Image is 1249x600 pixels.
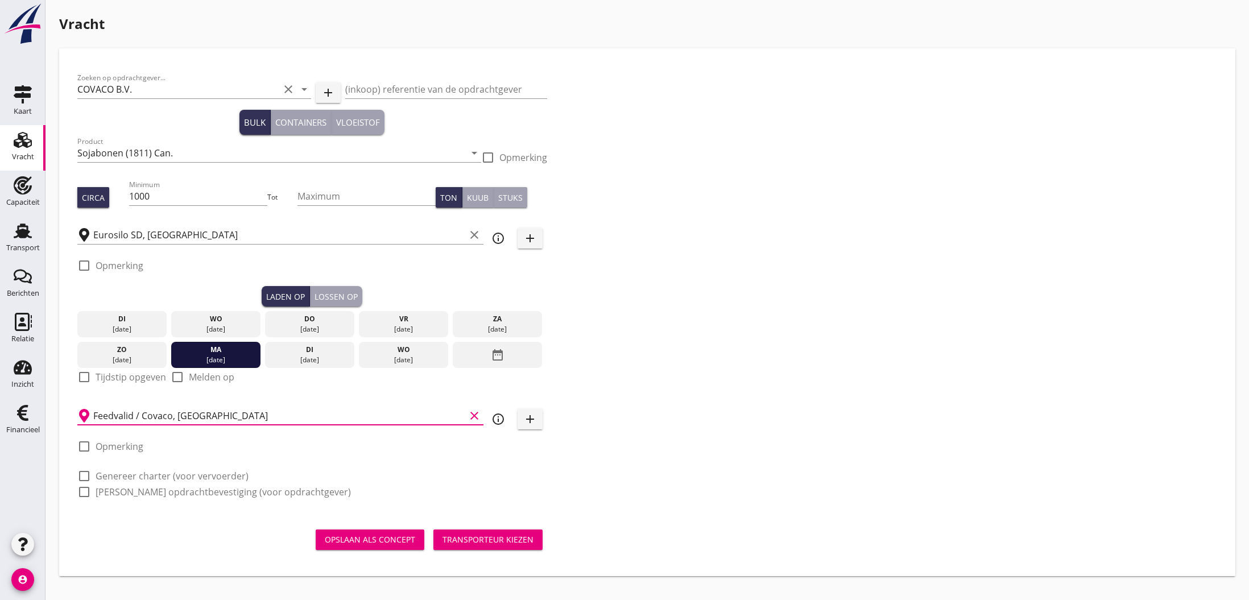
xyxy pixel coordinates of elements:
[268,324,351,334] div: [DATE]
[468,409,481,423] i: clear
[80,345,164,355] div: zo
[11,335,34,342] div: Relatie
[523,412,537,426] i: add
[80,314,164,324] div: di
[96,470,249,482] label: Genereer charter (voor vervoerder)
[77,144,465,162] input: Product
[468,228,481,242] i: clear
[77,80,279,98] input: Zoeken op opdrachtgever...
[362,314,445,324] div: vr
[456,324,539,334] div: [DATE]
[268,355,351,365] div: [DATE]
[12,153,34,160] div: Vracht
[297,82,311,96] i: arrow_drop_down
[362,324,445,334] div: [DATE]
[336,116,380,129] div: Vloeistof
[174,355,258,365] div: [DATE]
[433,529,543,550] button: Transporteur kiezen
[96,260,143,271] label: Opmerking
[82,192,105,204] div: Circa
[321,86,335,100] i: add
[6,426,40,433] div: Financieel
[93,226,465,244] input: Laadplaats
[7,289,39,297] div: Berichten
[77,187,109,208] button: Circa
[268,314,351,324] div: do
[310,286,362,307] button: Lossen op
[11,380,34,388] div: Inzicht
[362,355,445,365] div: [DATE]
[174,345,258,355] div: ma
[93,407,465,425] input: Losplaats
[59,14,1235,34] h1: Vracht
[2,3,43,45] img: logo-small.a267ee39.svg
[267,192,297,202] div: Tot
[6,244,40,251] div: Transport
[362,345,445,355] div: wo
[332,110,384,135] button: Vloeistof
[239,110,271,135] button: Bulk
[345,80,547,98] input: (inkoop) referentie van de opdrachtgever
[462,187,494,208] button: Kuub
[436,187,462,208] button: Ton
[80,324,164,334] div: [DATE]
[271,110,332,135] button: Containers
[96,441,143,452] label: Opmerking
[6,198,40,206] div: Capaciteit
[297,187,436,205] input: Maximum
[442,533,533,545] div: Transporteur kiezen
[268,345,351,355] div: di
[523,231,537,245] i: add
[499,152,547,163] label: Opmerking
[129,187,267,205] input: Minimum
[282,82,295,96] i: clear
[262,286,310,307] button: Laden op
[325,533,415,545] div: Opslaan als concept
[491,345,504,365] i: date_range
[491,231,505,245] i: info_outline
[189,371,234,383] label: Melden op
[96,486,351,498] label: [PERSON_NAME] opdrachtbevestiging (voor opdrachtgever)
[316,529,424,550] button: Opslaan als concept
[491,412,505,426] i: info_outline
[456,314,539,324] div: za
[96,371,166,383] label: Tijdstip opgeven
[498,192,523,204] div: Stuks
[174,324,258,334] div: [DATE]
[174,314,258,324] div: wo
[275,116,326,129] div: Containers
[494,187,527,208] button: Stuks
[440,192,457,204] div: Ton
[315,291,358,303] div: Lossen op
[467,192,489,204] div: Kuub
[11,568,34,591] i: account_circle
[244,116,266,129] div: Bulk
[80,355,164,365] div: [DATE]
[266,291,305,303] div: Laden op
[468,146,481,160] i: arrow_drop_down
[14,107,32,115] div: Kaart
